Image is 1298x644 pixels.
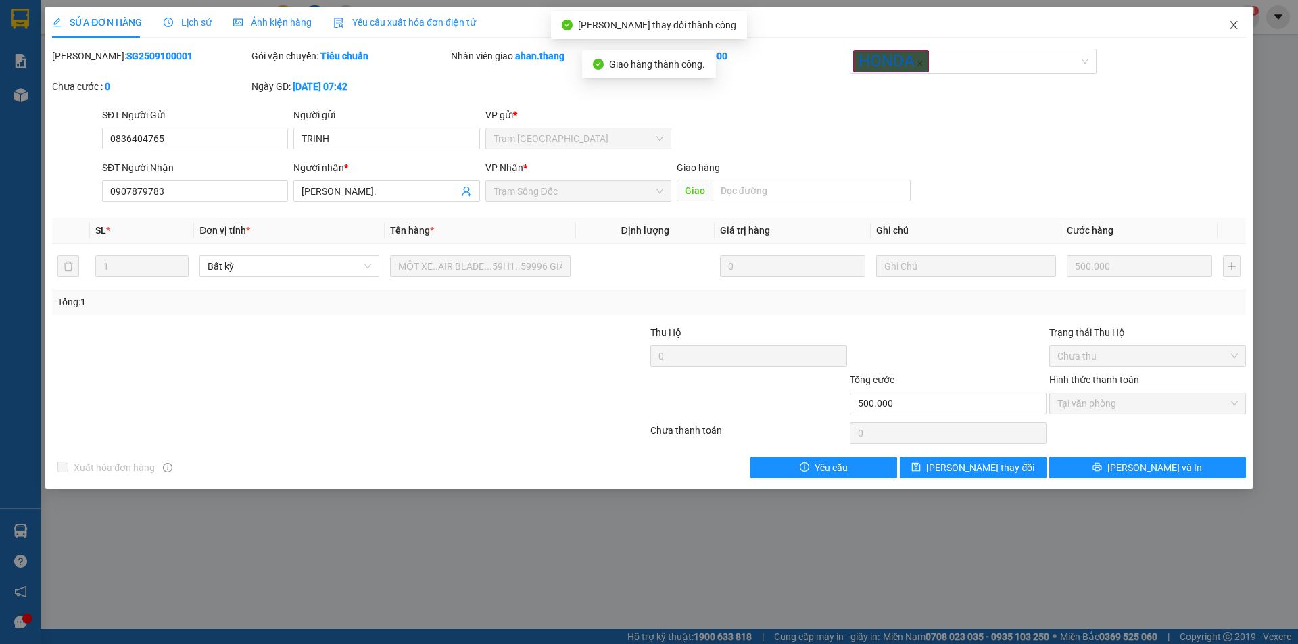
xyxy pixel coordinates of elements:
div: Chưa cước : [52,79,249,94]
span: picture [233,18,243,27]
input: Dọc đường [713,180,911,201]
span: Trạm Sông Đốc [494,181,663,201]
span: Cước hàng [1067,225,1113,236]
span: Trạm Sài Gòn [494,128,663,149]
div: Cước rồi : [650,49,847,64]
b: SG2509100001 [126,51,193,61]
div: SĐT Người Nhận [102,160,288,175]
div: VP gửi [485,107,671,122]
div: Chưa thanh toán [649,423,848,447]
input: VD: Bàn, Ghế [390,255,570,277]
span: Lịch sử [164,17,212,28]
b: Tiêu chuẩn [320,51,368,61]
span: Giao hàng [677,162,720,173]
span: clock-circle [164,18,173,27]
span: Xuất hóa đơn hàng [68,460,160,475]
span: Yêu cầu [815,460,848,475]
span: Tổng cước [850,374,894,385]
span: Định lượng [621,225,669,236]
input: Ghi Chú [876,255,1056,277]
button: printer[PERSON_NAME] và In [1049,457,1246,478]
span: Ảnh kiện hàng [233,17,312,28]
span: info-circle [163,463,172,472]
span: close [917,60,923,67]
div: [PERSON_NAME]: [52,49,249,64]
b: 0 [105,81,110,92]
span: check-circle [562,20,573,30]
th: Ghi chú [871,218,1061,244]
div: SĐT Người Gửi [102,107,288,122]
span: printer [1092,462,1102,473]
span: Tại văn phòng [1057,393,1238,414]
span: SL [95,225,106,236]
span: user-add [461,186,472,197]
span: Tên hàng [390,225,434,236]
span: [PERSON_NAME] và In [1107,460,1202,475]
span: Đơn vị tính [199,225,250,236]
span: check-circle [593,59,604,70]
button: Close [1215,7,1253,45]
label: Hình thức thanh toán [1049,374,1139,385]
span: Yêu cầu xuất hóa đơn điện tử [333,17,476,28]
img: icon [333,18,344,28]
div: Gói vận chuyển: [251,49,448,64]
span: Thu Hộ [650,327,681,338]
span: Chưa thu [1057,346,1238,366]
div: Người gửi [293,107,479,122]
div: Người nhận [293,160,479,175]
b: ahan.thang [515,51,564,61]
button: delete [57,255,79,277]
span: Bất kỳ [208,256,371,276]
span: [PERSON_NAME] thay đổi thành công [578,20,736,30]
span: edit [52,18,62,27]
button: save[PERSON_NAME] thay đổi [900,457,1047,478]
span: close [1228,20,1239,30]
button: plus [1223,255,1241,277]
span: save [911,462,921,473]
b: [DATE] 07:42 [293,81,347,92]
span: HONDA [853,50,929,72]
button: exclamation-circleYêu cầu [750,457,897,478]
input: 0 [1067,255,1212,277]
input: 0 [720,255,865,277]
div: Tổng: 1 [57,295,501,309]
div: Trạng thái Thu Hộ [1049,325,1246,340]
span: SỬA ĐƠN HÀNG [52,17,142,28]
span: VP Nhận [485,162,523,173]
span: Giá trị hàng [720,225,770,236]
div: Nhân viên giao: [451,49,648,64]
div: Ngày GD: [251,79,448,94]
span: [PERSON_NAME] thay đổi [926,460,1034,475]
span: Giao hàng thành công. [609,59,705,70]
span: Giao [677,180,713,201]
span: exclamation-circle [800,462,809,473]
